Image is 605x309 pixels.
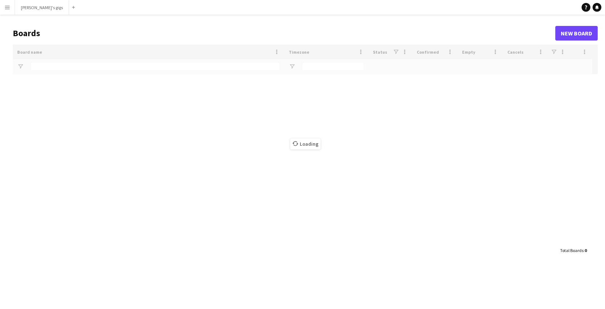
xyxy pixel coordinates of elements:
span: Total Boards [560,248,583,253]
div: : [560,243,587,257]
span: Loading [290,138,321,149]
a: New Board [555,26,598,41]
h1: Boards [13,28,555,39]
button: [PERSON_NAME]'s gigs [15,0,69,15]
span: 0 [585,248,587,253]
